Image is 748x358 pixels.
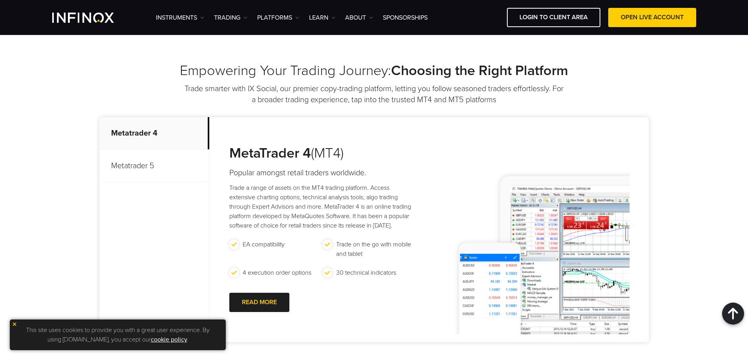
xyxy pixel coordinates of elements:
[507,8,600,27] a: LOGIN TO CLIENT AREA
[229,293,289,312] a: READ MORE
[214,13,247,22] a: TRADING
[229,145,417,162] h3: (MT4)
[243,240,285,249] p: EA compatibility
[99,150,209,182] p: Metatrader 5
[156,13,204,22] a: Instruments
[345,13,373,22] a: ABOUT
[383,13,428,22] a: SPONSORSHIPS
[336,240,413,259] p: Trade on the go with mobile and tablet
[229,167,417,178] h4: Popular amongst retail traders worldwide.
[257,13,299,22] a: PLATFORMS
[336,268,396,277] p: 30 technical indicators
[99,117,209,150] p: Metatrader 4
[12,321,17,327] img: yellow close icon
[151,336,187,343] a: cookie policy
[243,268,311,277] p: 4 execution order options
[229,183,417,230] p: Trade a range of assets on the MT4 trading platform. Access extensive charting options, technical...
[309,13,335,22] a: Learn
[229,145,311,162] strong: MetaTrader 4
[99,62,649,79] h2: Empowering Your Trading Journey:
[184,83,565,105] p: Trade smarter with IX Social, our premier copy-trading platform, letting you follow seasoned trad...
[52,13,132,23] a: INFINOX Logo
[608,8,696,27] a: OPEN LIVE ACCOUNT
[391,62,568,79] strong: Choosing the Right Platform
[14,323,222,346] p: This site uses cookies to provide you with a great user experience. By using [DOMAIN_NAME], you a...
